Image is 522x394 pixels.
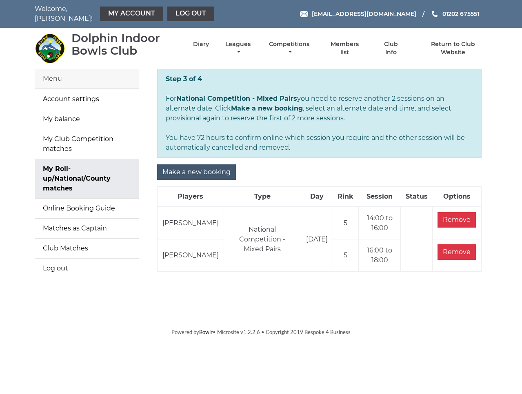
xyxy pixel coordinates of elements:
td: [PERSON_NAME] [157,239,224,272]
span: 01202 675551 [442,10,479,18]
a: Log out [35,259,139,278]
a: Diary [193,40,209,48]
a: Leagues [223,40,253,56]
a: My Club Competition matches [35,129,139,159]
th: Day [301,187,333,207]
strong: Step 3 of 4 [166,75,202,83]
td: 5 [333,207,358,239]
strong: National Competition - Mixed Pairs [176,95,297,102]
a: My Account [100,7,163,21]
img: Phone us [432,11,438,17]
input: Remove [438,244,476,260]
nav: Welcome, [PERSON_NAME]! [35,4,216,24]
input: Remove [438,212,476,228]
th: Type [224,187,301,207]
a: My balance [35,109,139,129]
a: Matches as Captain [35,219,139,238]
a: My Roll-up/National/County matches [35,159,139,198]
td: [PERSON_NAME] [157,207,224,239]
a: Online Booking Guide [35,199,139,218]
span: [EMAIL_ADDRESS][DOMAIN_NAME] [312,10,416,18]
input: Make a new booking [157,164,236,180]
div: Menu [35,69,139,89]
th: Session [358,187,401,207]
a: Bowlr [199,329,213,335]
img: Email [300,11,308,17]
strong: Make a new booking [231,104,303,112]
a: Competitions [267,40,312,56]
a: Club Matches [35,239,139,258]
a: Log out [167,7,214,21]
img: Dolphin Indoor Bowls Club [35,33,65,64]
td: 5 [333,239,358,272]
a: Email [EMAIL_ADDRESS][DOMAIN_NAME] [300,9,416,18]
td: [DATE] [301,207,333,272]
span: Powered by • Microsite v1.2.2.6 • Copyright 2019 Bespoke 4 Business [171,329,351,335]
th: Players [157,187,224,207]
a: Account settings [35,89,139,109]
a: Return to Club Website [418,40,487,56]
a: Club Info [378,40,404,56]
div: For you need to reserve another 2 sessions on an alternate date. Click , select an alternate date... [157,69,482,158]
td: 16:00 to 18:00 [358,239,401,272]
a: Members list [326,40,363,56]
th: Options [433,187,481,207]
th: Status [401,187,433,207]
a: Phone us 01202 675551 [431,9,479,18]
th: Rink [333,187,358,207]
td: 14:00 to 16:00 [358,207,401,239]
div: Dolphin Indoor Bowls Club [71,32,179,57]
td: National Competition - Mixed Pairs [224,207,301,272]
